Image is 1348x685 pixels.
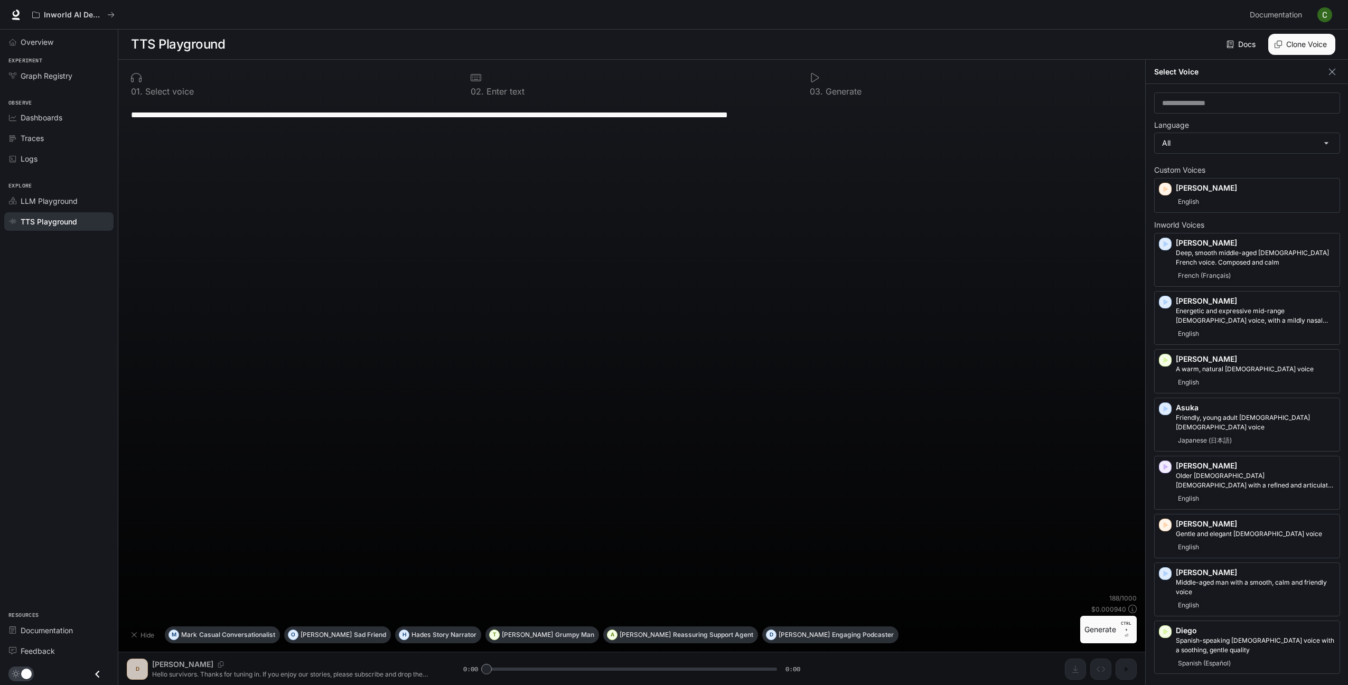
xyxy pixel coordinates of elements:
div: D [766,626,776,643]
button: O[PERSON_NAME]Sad Friend [284,626,391,643]
span: English [1176,492,1201,505]
a: TTS Playground [4,212,114,231]
p: Diego [1176,625,1335,636]
p: [PERSON_NAME] [620,632,671,638]
a: Documentation [1246,4,1310,25]
a: LLM Playground [4,192,114,210]
a: Graph Registry [4,67,114,85]
p: Reassuring Support Agent [673,632,753,638]
a: Dashboards [4,108,114,127]
span: Dashboards [21,112,62,123]
a: Traces [4,129,114,147]
p: Engaging Podcaster [832,632,894,638]
p: Grumpy Man [555,632,594,638]
p: Inworld AI Demos [44,11,103,20]
a: Docs [1224,34,1260,55]
p: Mark [181,632,197,638]
p: 0 3 . [810,87,823,96]
button: HHadesStory Narrator [395,626,481,643]
div: T [490,626,499,643]
button: User avatar [1314,4,1335,25]
div: M [169,626,179,643]
button: GenerateCTRL +⏎ [1080,616,1137,643]
button: MMarkCasual Conversationalist [165,626,280,643]
p: 0 2 . [471,87,484,96]
p: [PERSON_NAME] [301,632,352,638]
span: English [1176,327,1201,340]
p: Middle-aged man with a smooth, calm and friendly voice [1176,578,1335,597]
p: Spanish-speaking male voice with a soothing, gentle quality [1176,636,1335,655]
span: Graph Registry [21,70,72,81]
div: A [607,626,617,643]
span: English [1176,541,1201,553]
p: Inworld Voices [1154,221,1340,229]
span: Overview [21,36,53,48]
span: English [1176,195,1201,208]
p: Enter text [484,87,525,96]
span: Documentation [21,625,73,636]
span: French (Français) [1176,269,1233,282]
button: Clone Voice [1268,34,1335,55]
span: English [1176,376,1201,389]
p: 0 1 . [131,87,143,96]
p: Hades [411,632,430,638]
div: All [1155,133,1340,153]
p: A warm, natural female voice [1176,364,1335,374]
button: All workspaces [27,4,119,25]
span: English [1176,599,1201,612]
p: $ 0.000940 [1091,605,1126,614]
button: Close drawer [86,663,109,685]
p: Casual Conversationalist [199,632,275,638]
p: Older British male with a refined and articulate voice [1176,471,1335,490]
p: ⏎ [1120,620,1132,639]
p: [PERSON_NAME] [1176,238,1335,248]
p: Asuka [1176,402,1335,413]
span: Dark mode toggle [21,668,32,679]
p: [PERSON_NAME] [1176,296,1335,306]
button: D[PERSON_NAME]Engaging Podcaster [762,626,898,643]
span: Traces [21,133,44,144]
p: Deep, smooth middle-aged male French voice. Composed and calm [1176,248,1335,267]
p: Sad Friend [354,632,386,638]
span: Documentation [1250,8,1302,22]
span: Spanish (Español) [1176,657,1233,670]
h1: TTS Playground [131,34,225,55]
button: A[PERSON_NAME]Reassuring Support Agent [603,626,758,643]
span: Feedback [21,645,55,656]
p: Language [1154,121,1189,129]
a: Documentation [4,621,114,640]
p: [PERSON_NAME] [1176,461,1335,471]
img: User avatar [1317,7,1332,22]
p: [PERSON_NAME] [502,632,553,638]
p: [PERSON_NAME] [1176,354,1335,364]
span: LLM Playground [21,195,78,207]
span: TTS Playground [21,216,77,227]
div: O [288,626,298,643]
p: Story Narrator [433,632,476,638]
p: Generate [823,87,862,96]
p: Select voice [143,87,194,96]
p: Custom Voices [1154,166,1340,174]
p: 188 / 1000 [1109,594,1137,603]
button: T[PERSON_NAME]Grumpy Man [485,626,599,643]
p: [PERSON_NAME] [779,632,830,638]
span: Japanese (日本語) [1176,434,1234,447]
a: Logs [4,149,114,168]
div: H [399,626,409,643]
button: Hide [127,626,161,643]
p: [PERSON_NAME] [1176,183,1335,193]
p: Energetic and expressive mid-range male voice, with a mildly nasal quality [1176,306,1335,325]
p: [PERSON_NAME] [1176,567,1335,578]
p: [PERSON_NAME] [1176,519,1335,529]
span: Logs [21,153,38,164]
p: Friendly, young adult Japanese female voice [1176,413,1335,432]
p: Gentle and elegant female voice [1176,529,1335,539]
a: Overview [4,33,114,51]
p: CTRL + [1120,620,1132,633]
a: Feedback [4,642,114,660]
